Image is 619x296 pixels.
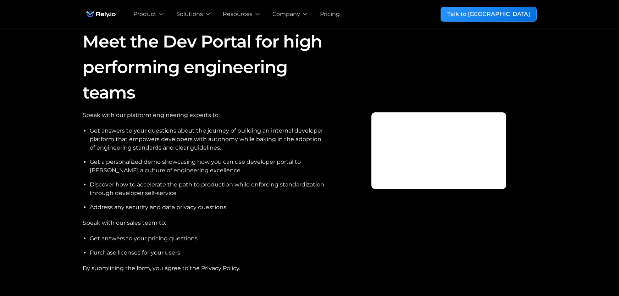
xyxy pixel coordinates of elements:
[90,127,327,152] li: Get answers to your questions about the journey of building an internal developer platform that e...
[386,127,492,180] iframe: Web Forms
[83,219,327,227] div: Speak with our sales team to:
[223,10,253,18] div: Resources
[90,180,327,197] li: Discover how to accelerate the path to production while enforcing standardization through develop...
[447,10,530,18] div: Talk to [GEOGRAPHIC_DATA]
[90,203,327,212] li: Address any security and data privacy questions
[83,264,327,273] div: By submitting the form, you agree to the Privacy Policy.
[441,7,537,22] a: Talk to [GEOGRAPHIC_DATA]
[90,248,327,257] li: Purchase licenses for your users
[133,10,156,18] div: Product
[90,158,327,175] li: Get a personalized demo showcasing how you can use developer portal to [PERSON_NAME] a culture of...
[320,10,340,18] a: Pricing
[83,7,119,21] img: Rely.io logo
[83,7,119,21] a: home
[176,10,203,18] div: Solutions
[83,111,327,119] div: Speak with our platform engineering experts to:
[83,29,327,105] h1: Meet the Dev Portal for high performing engineering teams
[90,234,327,243] li: Get answers to your pricing questions
[272,10,300,18] div: Company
